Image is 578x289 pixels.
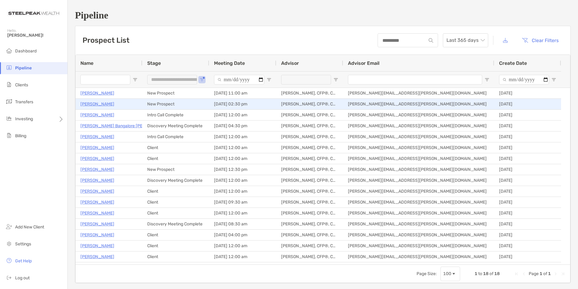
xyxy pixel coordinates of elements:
div: [DATE] 10:00 am [209,262,276,273]
div: [PERSON_NAME], CFP®, CDFA® [276,131,343,142]
button: Clear Filters [517,34,563,47]
span: Name [80,60,93,66]
div: [PERSON_NAME], CFP®, CDFA® [276,142,343,153]
div: [PERSON_NAME], CFP®, CDFA® [276,230,343,240]
div: Client [142,142,209,153]
div: Client [142,251,209,262]
div: New Prospect [142,164,209,175]
div: Client [142,208,209,218]
span: Clients [15,82,28,88]
div: New Prospect [142,88,209,98]
div: [PERSON_NAME], CFP®, CDFA® [276,241,343,251]
div: [DATE] 12:00 am [209,241,276,251]
span: Pipeline [15,65,32,71]
div: Page Size [440,267,460,281]
div: [DATE] [494,197,561,208]
div: First Page [514,271,519,276]
div: [PERSON_NAME][EMAIL_ADDRESS][PERSON_NAME][DOMAIN_NAME] [343,186,494,197]
div: [PERSON_NAME][EMAIL_ADDRESS][PERSON_NAME][DOMAIN_NAME] [343,241,494,251]
img: logout icon [5,274,13,281]
span: Meeting Date [214,60,245,66]
button: Open Filter Menu [133,77,138,82]
div: [DATE] [494,262,561,273]
div: [PERSON_NAME][EMAIL_ADDRESS][PERSON_NAME][DOMAIN_NAME] [343,99,494,109]
span: Dashboard [15,48,37,54]
span: Settings [15,241,31,247]
span: Page [529,271,539,276]
div: [DATE] 12:00 am [209,110,276,120]
input: Meeting Date Filter Input [214,75,264,85]
div: Intro Call Complete [142,131,209,142]
span: Last 365 days [446,34,485,47]
div: Previous Page [521,271,526,276]
span: Advisor [281,60,299,66]
div: [DATE] [494,121,561,131]
div: [PERSON_NAME], CFP®, CDFA® [276,219,343,229]
div: [DATE] 12:00 am [209,208,276,218]
div: [PERSON_NAME][EMAIL_ADDRESS][PERSON_NAME][DOMAIN_NAME] [343,164,494,175]
div: [DATE] [494,186,561,197]
h3: Prospect List [83,36,129,45]
img: billing icon [5,132,13,139]
span: 18 [483,271,489,276]
p: [PERSON_NAME] [80,89,114,97]
div: [PERSON_NAME][EMAIL_ADDRESS][PERSON_NAME][DOMAIN_NAME] [343,142,494,153]
button: Open Filter Menu [485,77,489,82]
button: Open Filter Menu [551,77,556,82]
div: [DATE] 12:00 am [209,131,276,142]
div: [PERSON_NAME], CFP®, CDFA® [276,99,343,109]
div: [PERSON_NAME], CFP®, CDFA® [276,110,343,120]
div: [PERSON_NAME], CFP®, CDFA® [276,175,343,186]
img: Zoe Logo [7,2,60,24]
div: [DATE] 12:00 am [209,153,276,164]
img: clients icon [5,81,13,88]
div: New Prospect [142,99,209,109]
div: [PERSON_NAME][EMAIL_ADDRESS][PERSON_NAME][DOMAIN_NAME] [343,153,494,164]
a: [PERSON_NAME] [80,177,114,184]
input: Create Date Filter Input [499,75,549,85]
div: [DATE] [494,88,561,98]
a: [PERSON_NAME] [80,242,114,250]
div: [PERSON_NAME][EMAIL_ADDRESS][PERSON_NAME][DOMAIN_NAME] [343,208,494,218]
div: [PERSON_NAME], CFP®, CDFA® [276,153,343,164]
div: Client [142,230,209,240]
span: Stage [147,60,161,66]
div: [PERSON_NAME][EMAIL_ADDRESS][PERSON_NAME][DOMAIN_NAME] [343,197,494,208]
img: add_new_client icon [5,223,13,230]
span: Add New Client [15,224,44,230]
div: Discovery Meeting Complete [142,175,209,186]
p: [PERSON_NAME] [80,166,114,173]
a: [PERSON_NAME] [80,144,114,151]
div: [PERSON_NAME][EMAIL_ADDRESS][PERSON_NAME][DOMAIN_NAME] [343,219,494,229]
p: [PERSON_NAME] [80,188,114,195]
div: [DATE] 02:30 pm [209,99,276,109]
div: [PERSON_NAME][EMAIL_ADDRESS][PERSON_NAME][DOMAIN_NAME] [343,88,494,98]
input: Advisor Email Filter Input [348,75,482,85]
div: [PERSON_NAME], CFP®, CDFA® [276,197,343,208]
span: 18 [494,271,500,276]
img: investing icon [5,115,13,122]
div: [DATE] [494,241,561,251]
div: [DATE] 11:00 am [209,88,276,98]
div: [DATE] 04:30 pm [209,121,276,131]
a: [PERSON_NAME] [80,155,114,162]
div: [DATE] [494,208,561,218]
span: Transfers [15,99,33,105]
span: Create Date [499,60,527,66]
p: [PERSON_NAME] [80,209,114,217]
img: input icon [429,38,433,43]
a: [PERSON_NAME] [80,264,114,271]
span: Advisor Email [348,60,379,66]
a: [PERSON_NAME] [80,133,114,141]
button: Open Filter Menu [200,77,204,82]
p: [PERSON_NAME] [80,198,114,206]
div: [PERSON_NAME], CFP®, CDFA® [276,164,343,175]
div: [DATE] 09:30 am [209,197,276,208]
div: [DATE] 12:30 pm [209,164,276,175]
button: Open Filter Menu [333,77,338,82]
div: 100 [443,271,451,276]
span: of [543,271,547,276]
